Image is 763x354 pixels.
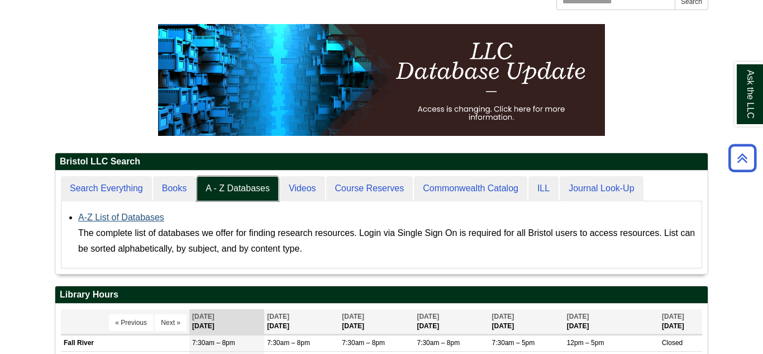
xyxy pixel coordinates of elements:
[567,313,589,320] span: [DATE]
[78,213,164,222] a: A-Z List of Databases
[414,176,527,201] a: Commonwealth Catalog
[492,313,514,320] span: [DATE]
[417,313,439,320] span: [DATE]
[724,150,760,166] a: Back to Top
[662,339,683,347] span: Closed
[528,176,559,201] a: ILL
[109,314,153,331] button: « Previous
[192,313,214,320] span: [DATE]
[61,336,189,351] td: Fall River
[342,339,385,347] span: 7:30am – 8pm
[197,176,279,201] a: A - Z Databases
[61,176,152,201] a: Search Everything
[192,339,235,347] span: 7:30am – 8pm
[560,176,643,201] a: Journal Look-Up
[489,309,564,334] th: [DATE]
[492,339,535,347] span: 7:30am – 5pm
[158,24,605,136] img: HTML tutorial
[659,309,702,334] th: [DATE]
[339,309,414,334] th: [DATE]
[155,314,187,331] button: Next »
[417,339,460,347] span: 7:30am – 8pm
[342,313,364,320] span: [DATE]
[189,309,264,334] th: [DATE]
[55,286,708,304] h2: Library Hours
[267,313,289,320] span: [DATE]
[264,309,339,334] th: [DATE]
[280,176,325,201] a: Videos
[414,309,489,334] th: [DATE]
[78,225,696,257] div: The complete list of databases we offer for finding research resources. Login via Single Sign On ...
[326,176,413,201] a: Course Reserves
[55,153,708,171] h2: Bristol LLC Search
[267,339,310,347] span: 7:30am – 8pm
[567,339,604,347] span: 12pm – 5pm
[662,313,684,320] span: [DATE]
[564,309,659,334] th: [DATE]
[153,176,195,201] a: Books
